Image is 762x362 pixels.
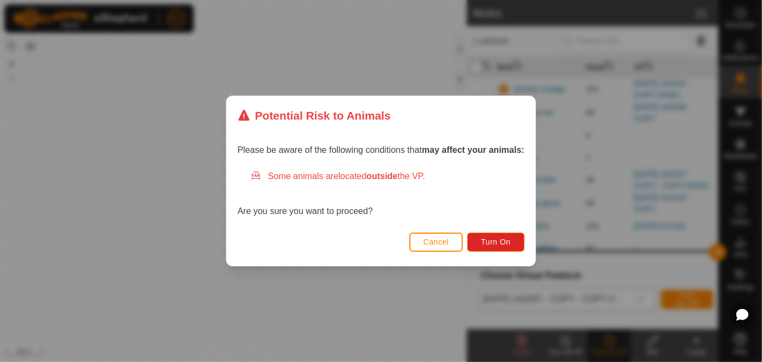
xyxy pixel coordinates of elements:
[237,107,391,124] div: Potential Risk to Animals
[422,145,525,155] strong: may affect your animals:
[237,145,525,155] span: Please be aware of the following conditions that
[424,238,449,246] span: Cancel
[409,233,463,252] button: Cancel
[468,233,525,252] button: Turn On
[237,170,525,218] div: Are you sure you want to proceed?
[251,170,525,183] div: Some animals are
[481,238,511,246] span: Turn On
[367,171,398,181] strong: outside
[338,171,425,181] span: located the VP.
